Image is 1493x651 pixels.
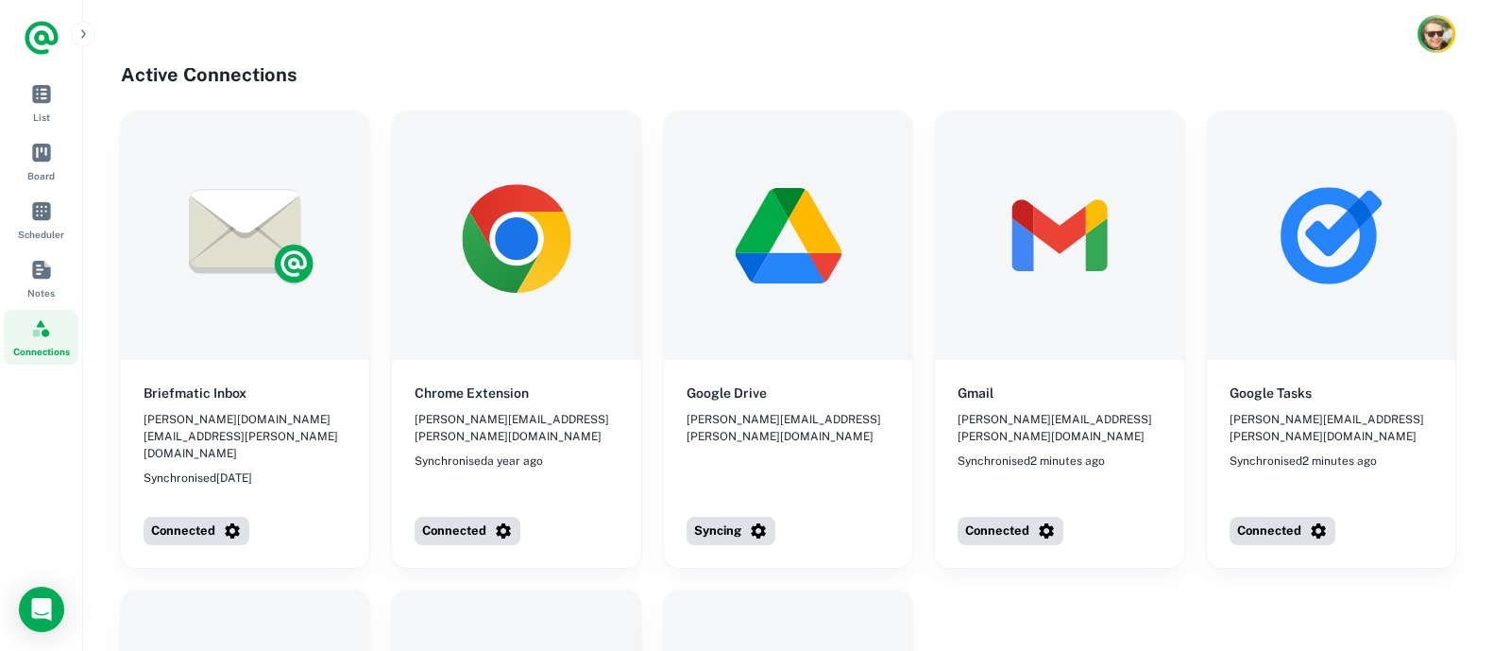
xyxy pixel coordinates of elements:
[27,168,55,183] span: Board
[4,134,78,189] a: Board
[4,251,78,306] a: Notes
[13,344,70,359] span: Connections
[121,60,1455,89] h4: Active Connections
[1230,383,1312,403] h6: Google Tasks
[19,587,64,632] div: Load Chat
[144,411,347,462] span: [PERSON_NAME][DOMAIN_NAME][EMAIL_ADDRESS][PERSON_NAME][DOMAIN_NAME]
[4,76,78,130] a: List
[935,111,1183,360] img: Gmail
[958,517,1063,545] button: Connected
[144,470,252,487] span: Synchronised [DATE]
[1230,411,1433,445] span: [PERSON_NAME][EMAIL_ADDRESS][PERSON_NAME][DOMAIN_NAME]
[687,517,775,545] button: Syncing
[687,383,767,403] h6: Google Drive
[4,310,78,365] a: Connections
[144,517,249,545] button: Connected
[33,110,50,125] span: List
[4,193,78,248] a: Scheduler
[1420,18,1452,50] img: Karl Chaffey
[144,383,246,403] h6: Briefmatic Inbox
[121,111,369,360] img: Briefmatic Inbox
[958,383,993,403] h6: Gmail
[415,383,529,403] h6: Chrome Extension
[664,111,912,360] img: Google Drive
[27,285,55,300] span: Notes
[415,411,618,445] span: [PERSON_NAME][EMAIL_ADDRESS][PERSON_NAME][DOMAIN_NAME]
[1230,517,1335,545] button: Connected
[958,453,1105,470] span: Synchronised 2 minutes ago
[23,19,60,57] a: Logo
[687,411,890,445] span: [PERSON_NAME][EMAIL_ADDRESS][PERSON_NAME][DOMAIN_NAME]
[392,111,640,360] img: Chrome Extension
[1230,453,1377,470] span: Synchronised 2 minutes ago
[1417,15,1455,53] button: Account button
[958,411,1161,445] span: [PERSON_NAME][EMAIL_ADDRESS][PERSON_NAME][DOMAIN_NAME]
[1207,111,1455,360] img: Google Tasks
[415,453,543,470] span: Synchronised a year ago
[415,517,520,545] button: Connected
[18,227,64,242] span: Scheduler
